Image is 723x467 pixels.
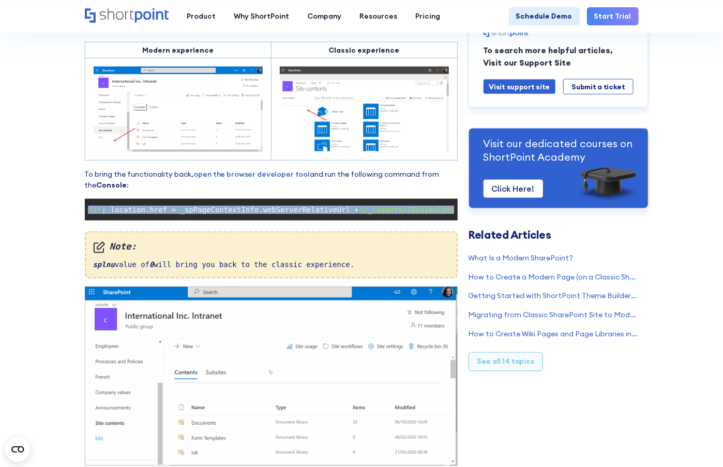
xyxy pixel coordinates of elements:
p: To search more helpful articles, Visit our Support Site [484,44,634,69]
span: ";" [89,206,102,214]
div: Resources [359,11,397,22]
a: Pricing [406,7,449,25]
a: How to Create a Modern Page (on a Classic SharePoint Site) [469,272,639,283]
div: value of will bring you back to the classic experience. [85,231,458,278]
a: See all 14 topics [469,352,544,371]
strong: Classic experience [329,45,400,55]
a: Why ShortPoint [225,7,298,25]
h3: Related Articles [469,229,639,240]
a: Getting Started with ShortPoint Theme Builder - Classic SharePoint Sites (Part 1) [469,291,639,302]
a: open the browser developer tool [194,169,310,179]
a: Home [85,8,169,24]
strong: Modern experience [142,45,214,55]
strong: Console [97,180,127,190]
div: Pricing [415,11,440,22]
a: Start Trial [587,7,639,25]
a: Click Here! [484,180,543,198]
a: Schedule Demo [509,7,580,25]
div: Why ShortPoint [234,11,289,22]
iframe: Chat Widget [537,348,723,467]
a: Migrating from Classic SharePoint Site to Modern SharePoint Site (SharePoint Online) [469,310,639,321]
span: "/_layouts/15/viewlsts.aspx" [359,206,481,214]
em: 0 [149,260,154,269]
em: splnu [93,260,115,269]
p: Visit our dedicated courses on ShortPoint Academy [484,137,634,163]
p: To bring the functionality back, and run the following command from the : [85,169,458,191]
a: Company [298,7,351,25]
span: ; location.href = _spPageContextInfo.webServerRelativeUrl + [102,206,359,214]
a: Resources [351,7,406,25]
div: Company [307,11,341,22]
a: Visit support site [484,80,556,94]
button: Open CMP widget [5,437,30,462]
a: Submit a ticket [563,79,634,95]
a: What Is a Modern SharePoint? [469,253,639,263]
div: Product [187,11,216,22]
em: Note: [93,240,449,253]
a: How to Create Wiki Pages and Page Libraries in SharePoint [469,329,639,340]
a: Product [178,7,225,25]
